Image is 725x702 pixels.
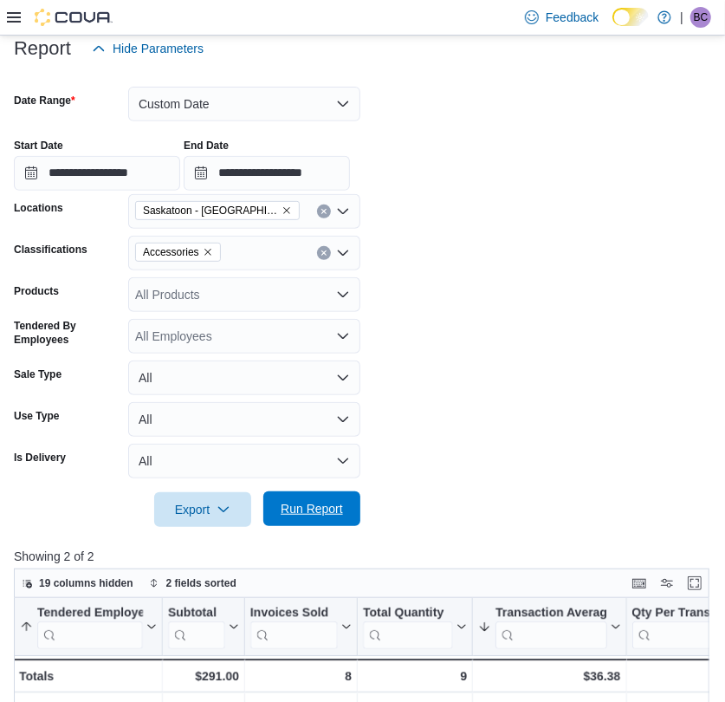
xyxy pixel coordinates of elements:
[128,361,360,395] button: All
[363,604,453,621] div: Total Quantity
[143,244,199,261] span: Accessories
[166,576,236,590] span: 2 fields sorted
[363,604,453,648] div: Total Quantity
[14,139,63,153] label: Start Date
[250,604,352,648] button: Invoices Sold
[495,604,606,648] div: Transaction Average
[143,202,278,219] span: Saskatoon - [GEOGRAPHIC_DATA] - Prairie Records
[14,156,180,191] input: Press the down key to open a popover containing a calendar.
[184,156,350,191] input: Press the down key to open a popover containing a calendar.
[478,604,620,648] button: Transaction Average
[336,246,350,260] button: Open list of options
[629,573,650,594] button: Keyboard shortcuts
[168,666,239,686] div: $291.00
[168,604,225,648] div: Subtotal
[135,201,300,220] span: Saskatoon - Stonebridge - Prairie Records
[128,402,360,437] button: All
[281,500,343,517] span: Run Report
[336,288,350,302] button: Open list of options
[168,604,239,648] button: Subtotal
[39,576,133,590] span: 19 columns hidden
[546,9,599,26] span: Feedback
[19,666,157,686] div: Totals
[336,205,350,218] button: Open list of options
[250,666,352,686] div: 8
[478,666,620,686] div: $36.38
[14,451,66,465] label: Is Delivery
[282,205,292,216] button: Remove Saskatoon - Stonebridge - Prairie Records from selection in this group
[612,8,649,26] input: Dark Mode
[85,31,210,66] button: Hide Parameters
[165,492,241,527] span: Export
[14,94,75,107] label: Date Range
[135,243,221,262] span: Accessories
[250,604,338,648] div: Invoices Sold
[14,38,71,59] h3: Report
[336,329,350,343] button: Open list of options
[495,604,606,621] div: Transaction Average
[317,246,331,260] button: Clear input
[142,573,243,594] button: 2 fields sorted
[184,139,229,153] label: End Date
[15,573,140,594] button: 19 columns hidden
[37,604,143,648] div: Tendered Employee
[154,492,251,527] button: Export
[14,409,59,423] label: Use Type
[317,205,331,218] button: Clear input
[14,284,59,298] label: Products
[203,247,213,257] button: Remove Accessories from selection in this group
[14,367,61,381] label: Sale Type
[363,604,467,648] button: Total Quantity
[128,444,360,478] button: All
[37,604,143,621] div: Tendered Employee
[14,548,716,565] p: Showing 2 of 2
[680,7,683,28] p: |
[657,573,677,594] button: Display options
[690,7,711,28] div: Brynn Cameron
[35,9,113,26] img: Cova
[612,26,613,27] span: Dark Mode
[363,666,467,686] div: 9
[250,604,338,621] div: Invoices Sold
[263,491,360,526] button: Run Report
[113,40,204,57] span: Hide Parameters
[14,319,121,347] label: Tendered By Employees
[20,604,157,648] button: Tendered Employee
[694,7,709,28] span: BC
[128,87,360,121] button: Custom Date
[14,243,87,257] label: Classifications
[684,573,705,594] button: Enter fullscreen
[14,201,63,215] label: Locations
[168,604,225,621] div: Subtotal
